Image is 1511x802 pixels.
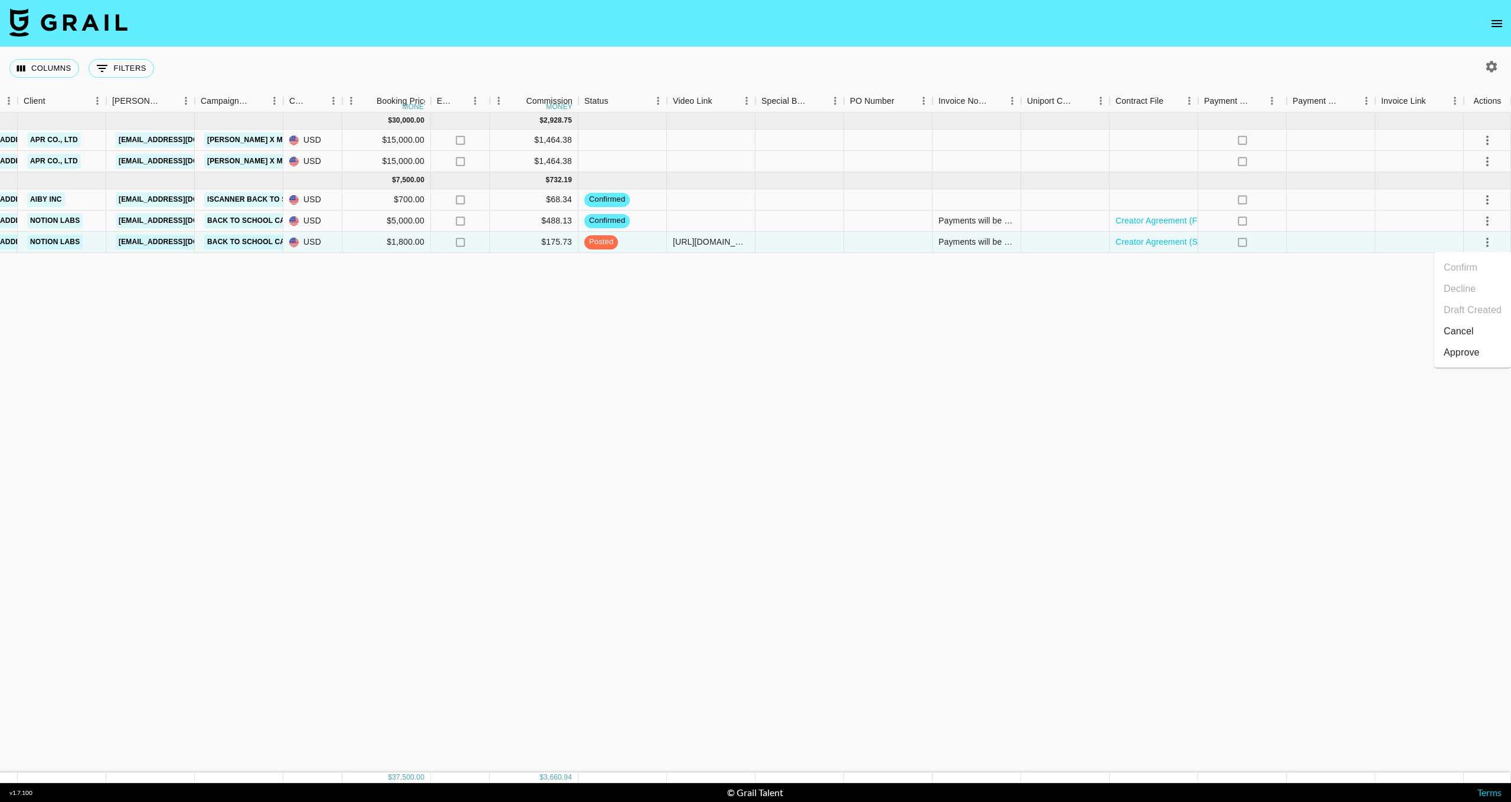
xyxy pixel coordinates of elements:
button: Select columns [9,59,79,78]
button: Menu [177,92,195,110]
a: [EMAIL_ADDRESS][DOMAIN_NAME] [116,235,248,249]
div: $1,464.38 [490,130,578,151]
div: $15,000.00 [342,130,431,151]
button: Menu [89,92,106,110]
div: USD [283,211,342,232]
div: 7,500.00 [396,175,424,185]
div: Booker [106,90,195,113]
button: Menu [325,92,342,110]
div: $68.34 [490,189,578,211]
button: Menu [466,92,484,110]
span: confirmed [584,194,630,205]
div: Payments will be made via Lumanu payments. Account information sent to payments@grail-talent.com [938,236,1015,248]
a: [EMAIL_ADDRESS][DOMAIN_NAME] [116,154,248,169]
div: USD [283,130,342,151]
div: $1,464.38 [490,151,578,172]
div: https://www.youtube.com/shorts/Pe_1Iz1B5AE [673,236,749,248]
button: select merge strategy [1477,130,1497,150]
button: Sort [1250,93,1267,109]
div: 732.19 [550,175,572,185]
button: select merge strategy [1477,211,1497,231]
div: $175.73 [490,232,578,253]
button: Menu [1263,92,1281,110]
div: 37,500.00 [392,773,424,783]
a: APR Co., Ltd [27,133,81,147]
li: Cancel [1434,321,1511,342]
div: Approve [1444,346,1480,360]
div: Currency [283,90,342,113]
div: money [403,103,429,110]
button: Sort [45,93,62,109]
a: [EMAIL_ADDRESS][DOMAIN_NAME] [116,133,248,147]
div: Invoice Link [1381,90,1426,113]
div: Client [18,90,106,113]
div: Invoice Notes [933,90,1021,113]
div: PO Number [844,90,933,113]
button: Menu [342,92,360,110]
div: Actions [1464,90,1511,113]
div: $ [539,116,544,126]
a: iScanner Back To School Campaign [204,192,356,207]
div: $ [392,175,396,185]
a: AIBY Inc [27,192,65,207]
span: posted [584,236,618,248]
button: Sort [987,93,1003,109]
img: Grail Talent [9,8,127,37]
div: Video Link [673,90,712,113]
button: Menu [490,92,508,110]
div: 3,660.94 [544,773,572,783]
button: Sort [249,93,266,109]
div: Payment Sent [1204,90,1250,113]
div: 30,000.00 [392,116,424,126]
button: Sort [1163,93,1180,109]
a: Notion Labs [27,213,83,228]
a: Back to School Campaign [204,213,316,228]
button: Show filters [89,59,154,78]
button: Menu [738,92,755,110]
a: [EMAIL_ADDRESS][DOMAIN_NAME] [116,213,248,228]
div: $ [388,773,392,783]
button: Sort [453,93,470,109]
button: Sort [509,93,526,109]
div: $1,800.00 [342,232,431,253]
div: Video Link [667,90,755,113]
div: money [546,103,573,110]
a: [EMAIL_ADDRESS][DOMAIN_NAME] [116,192,248,207]
div: Uniport Contact Email [1021,90,1110,113]
div: Client [24,90,45,113]
button: Sort [894,93,911,109]
div: Status [578,90,667,113]
div: © Grail Talent [727,787,783,798]
button: Menu [1092,92,1110,110]
div: Invoice Notes [938,90,987,113]
div: $ [539,773,544,783]
a: Terms [1477,787,1502,798]
div: Payment Sent Date [1293,90,1341,113]
div: v 1.7.100 [9,789,32,797]
div: $488.13 [490,211,578,232]
a: Creator Agreement (Sole Proprietorship and Notion Labs, Inc.).pdf [1116,236,1363,248]
button: Menu [1003,92,1021,110]
button: Sort [712,93,729,109]
button: Sort [360,93,377,109]
div: Special Booking Type [761,90,810,113]
div: Expenses: Remove Commission? [431,90,490,113]
button: Sort [1426,93,1443,109]
div: Currency [289,90,308,113]
div: Booking Price [377,90,429,113]
a: Notion Labs [27,235,83,249]
div: Payment Sent Date [1287,90,1375,113]
div: Campaign (Type) [201,90,249,113]
div: [PERSON_NAME] [112,90,161,113]
button: select merge strategy [1477,190,1497,210]
a: [PERSON_NAME] x Medicube [204,133,318,147]
div: Contract File [1110,90,1198,113]
div: $15,000.00 [342,151,431,172]
button: Sort [609,93,625,109]
div: Commission [526,90,573,113]
div: $ [388,116,392,126]
div: Contract File [1116,90,1163,113]
button: select merge strategy [1477,152,1497,172]
a: APR Co., Ltd [27,154,81,169]
div: Campaign (Type) [195,90,283,113]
